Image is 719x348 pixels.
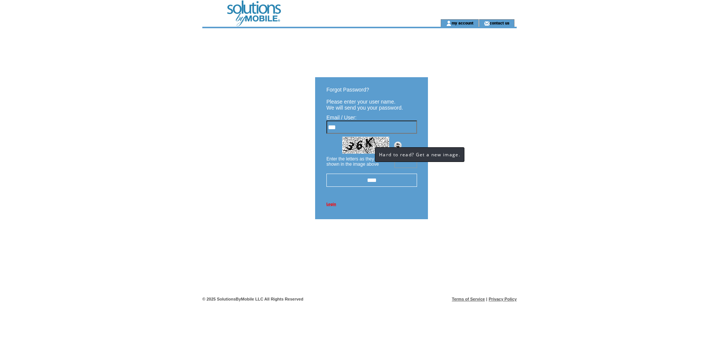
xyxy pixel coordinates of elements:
span: © 2025 SolutionsByMobile LLC All Rights Reserved [202,297,303,301]
span: Enter the letters as they are shown in the image above [326,156,382,167]
img: contact_us_icon.gif [484,20,490,26]
span: Email / User: [326,114,356,121]
img: account_icon.gif [446,20,452,26]
a: Privacy Policy [488,297,517,301]
img: Captcha.jpg [342,137,389,154]
a: contact us [490,20,510,25]
a: Terms of Service [452,297,485,301]
span: Forgot Password? Please enter your user name. We will send you your password. [326,87,403,111]
a: Login [326,202,336,206]
span: | [486,297,487,301]
img: refresh.png [394,142,402,149]
a: my account [452,20,473,25]
span: Hard to read? Get a new image. [379,151,460,158]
